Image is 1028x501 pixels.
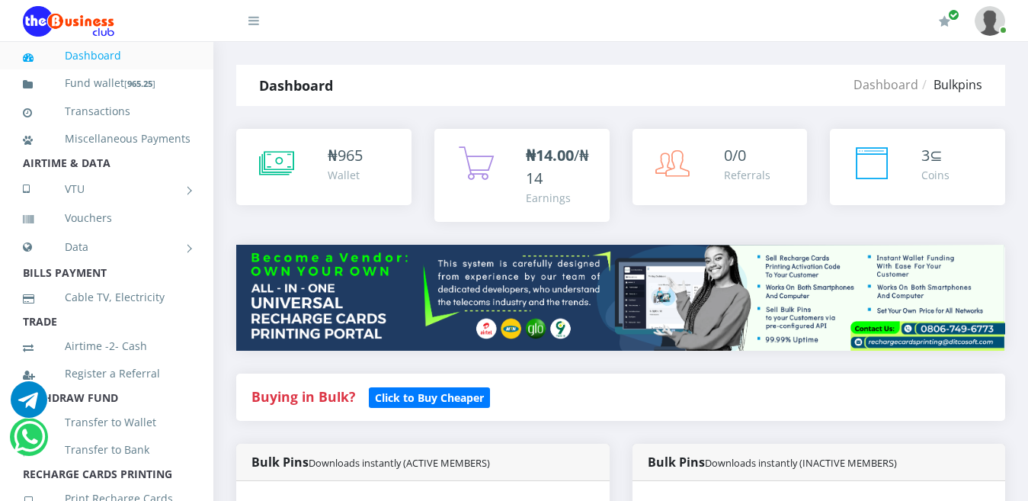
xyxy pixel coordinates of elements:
[369,387,490,406] a: Click to Buy Cheaper
[975,6,1005,36] img: User
[236,129,412,205] a: ₦965 Wallet
[921,167,950,183] div: Coins
[526,190,594,206] div: Earnings
[236,245,1005,350] img: multitenant_rcp.png
[705,456,897,470] small: Downloads instantly (INACTIVE MEMBERS)
[632,129,808,205] a: 0/0 Referrals
[434,129,610,222] a: ₦14.00/₦14 Earnings
[328,144,363,167] div: ₦
[11,393,47,418] a: Chat for support
[23,6,114,37] img: Logo
[724,167,770,183] div: Referrals
[939,15,950,27] i: Renew/Upgrade Subscription
[23,201,191,236] a: Vouchers
[14,430,45,455] a: Chat for support
[853,76,918,93] a: Dashboard
[921,144,950,167] div: ⊆
[338,145,363,165] span: 965
[23,66,191,101] a: Fund wallet[965.25]
[23,94,191,129] a: Transactions
[23,170,191,208] a: VTU
[918,75,982,94] li: Bulkpins
[251,454,490,470] strong: Bulk Pins
[526,145,574,165] b: ₦14.00
[921,145,930,165] span: 3
[251,387,355,406] strong: Buying in Bulk?
[259,76,333,95] strong: Dashboard
[23,280,191,315] a: Cable TV, Electricity
[648,454,897,470] strong: Bulk Pins
[309,456,490,470] small: Downloads instantly (ACTIVE MEMBERS)
[23,38,191,73] a: Dashboard
[724,145,746,165] span: 0/0
[23,121,191,156] a: Miscellaneous Payments
[124,78,155,89] small: [ ]
[23,432,191,467] a: Transfer to Bank
[526,145,589,188] span: /₦14
[127,78,152,89] b: 965.25
[23,329,191,364] a: Airtime -2- Cash
[375,390,484,405] b: Click to Buy Cheaper
[23,228,191,266] a: Data
[23,405,191,440] a: Transfer to Wallet
[948,9,959,21] span: Renew/Upgrade Subscription
[328,167,363,183] div: Wallet
[23,356,191,391] a: Register a Referral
